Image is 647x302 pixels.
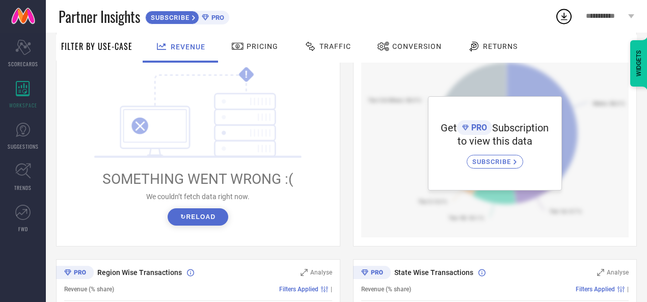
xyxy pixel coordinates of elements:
[14,184,32,191] span: TRENDS
[18,225,28,233] span: FWD
[146,193,250,201] span: We couldn’t fetch data right now.
[168,208,228,226] button: ↻Reload
[597,269,604,276] svg: Zoom
[441,122,457,134] span: Get
[331,286,332,293] span: |
[469,123,487,132] span: PRO
[145,8,229,24] a: SUBSCRIBEPRO
[102,171,293,187] span: SOMETHING WENT WRONG :(
[59,6,140,27] span: Partner Insights
[627,286,629,293] span: |
[472,158,514,166] span: SUBSCRIBE
[576,286,615,293] span: Filters Applied
[146,14,192,21] span: SUBSCRIBE
[310,269,332,276] span: Analyse
[319,42,351,50] span: Traffic
[61,40,132,52] span: Filter By Use-Case
[555,7,573,25] div: Open download list
[245,69,248,80] tspan: !
[8,143,39,150] span: SUGGESTIONS
[353,266,391,281] div: Premium
[457,135,532,147] span: to view this data
[247,42,278,50] span: Pricing
[171,43,205,51] span: Revenue
[301,269,308,276] svg: Zoom
[279,286,318,293] span: Filters Applied
[392,42,442,50] span: Conversion
[97,268,182,277] span: Region Wise Transactions
[56,266,94,281] div: Premium
[9,101,37,109] span: WORKSPACE
[8,60,38,68] span: SCORECARDS
[483,42,518,50] span: Returns
[361,286,411,293] span: Revenue (% share)
[394,268,473,277] span: State Wise Transactions
[607,269,629,276] span: Analyse
[467,147,523,169] a: SUBSCRIBE
[209,14,224,21] span: PRO
[64,286,114,293] span: Revenue (% share)
[492,122,549,134] span: Subscription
